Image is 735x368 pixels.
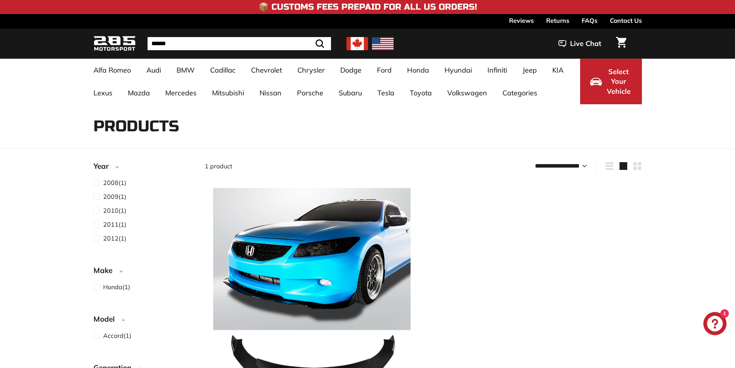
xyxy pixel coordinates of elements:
[103,207,119,214] span: 2010
[148,37,331,50] input: Search
[93,311,192,331] button: Model
[582,14,598,27] a: FAQs
[169,59,202,81] a: BMW
[103,234,126,243] span: (1)
[515,59,545,81] a: Jeep
[546,14,569,27] a: Returns
[103,178,126,187] span: (1)
[139,59,169,81] a: Audi
[103,193,119,200] span: 2009
[701,312,729,337] inbox-online-store-chat: Shopify online store chat
[509,14,534,27] a: Reviews
[580,59,642,104] button: Select Your Vehicle
[86,81,120,104] a: Lexus
[289,81,331,104] a: Porsche
[548,34,611,53] button: Live Chat
[331,81,370,104] a: Subaru
[93,314,121,325] span: Model
[103,220,119,228] span: 2011
[545,59,571,81] a: KIA
[440,81,495,104] a: Volkswagen
[606,67,632,97] span: Select Your Vehicle
[86,59,139,81] a: Alfa Romeo
[93,265,118,276] span: Make
[93,118,642,135] h1: Products
[252,81,289,104] a: Nissan
[103,332,124,339] span: Accord
[402,81,440,104] a: Toyota
[399,59,437,81] a: Honda
[369,59,399,81] a: Ford
[202,59,243,81] a: Cadillac
[103,331,131,340] span: (1)
[495,81,545,104] a: Categories
[204,81,252,104] a: Mitsubishi
[93,35,136,53] img: Logo_285_Motorsport_areodynamics_components
[93,263,192,282] button: Make
[103,192,126,201] span: (1)
[437,59,480,81] a: Hyundai
[610,14,642,27] a: Contact Us
[120,81,158,104] a: Mazda
[611,31,631,57] a: Cart
[258,2,477,12] h4: 📦 Customs Fees Prepaid for All US Orders!
[158,81,204,104] a: Mercedes
[290,59,333,81] a: Chrysler
[243,59,290,81] a: Chevrolet
[570,39,601,49] span: Live Chat
[93,158,192,178] button: Year
[103,220,126,229] span: (1)
[103,283,122,291] span: Honda
[103,282,130,292] span: (1)
[103,234,119,242] span: 2012
[333,59,369,81] a: Dodge
[93,161,114,172] span: Year
[480,59,515,81] a: Infiniti
[205,161,423,171] div: 1 product
[370,81,402,104] a: Tesla
[103,179,119,187] span: 2008
[103,206,126,215] span: (1)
